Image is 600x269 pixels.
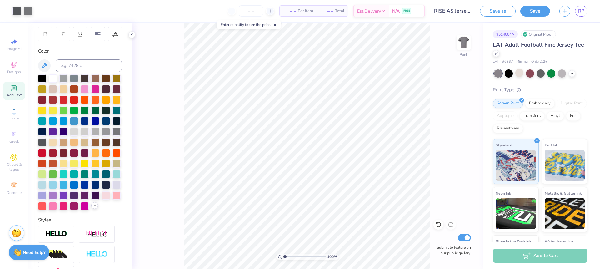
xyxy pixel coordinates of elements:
img: Shadow [86,230,108,238]
div: Rhinestones [493,124,523,133]
img: 3d Illusion [45,250,67,260]
div: Print Type [493,86,587,94]
span: FREE [403,9,410,13]
span: Glow in the Dark Ink [496,238,531,245]
input: e.g. 7428 c [56,59,122,72]
span: 100 % [327,254,337,260]
span: – – [321,8,333,14]
span: Greek [9,139,19,144]
span: Standard [496,142,512,148]
div: Original Proof [521,30,556,38]
img: Back [457,36,470,49]
div: Digital Print [557,99,587,108]
span: Per Item [298,8,313,14]
div: Transfers [520,111,545,121]
span: N/A [392,8,400,14]
img: Negative Space [86,251,108,258]
input: – – [239,5,263,17]
button: Save as [480,6,516,17]
span: # 6937 [502,59,513,64]
span: Add Text [7,93,22,98]
span: Water based Ink [545,238,573,245]
button: Save [520,6,550,17]
span: Image AI [7,46,22,51]
img: Neon Ink [496,198,536,229]
label: Submit to feature on our public gallery. [433,245,471,256]
img: Standard [496,150,536,181]
span: Decorate [7,190,22,195]
div: Applique [493,111,518,121]
strong: Need help? [23,250,45,256]
input: Untitled Design [429,5,475,17]
div: Enter quantity to see the price. [217,20,281,29]
span: RP [578,8,584,15]
div: Foil [566,111,581,121]
div: Screen Print [493,99,523,108]
div: Styles [38,216,122,224]
span: Clipart & logos [3,162,25,172]
div: # 514004A [493,30,518,38]
span: Upload [8,116,20,121]
span: Designs [7,69,21,74]
div: Vinyl [547,111,564,121]
div: Embroidery [525,99,555,108]
img: Metallic & Glitter Ink [545,198,585,229]
span: Neon Ink [496,190,511,196]
span: Est. Delivery [357,8,381,14]
span: – – [283,8,296,14]
span: Puff Ink [545,142,558,148]
span: LAT Adult Football Fine Jersey Tee [493,41,584,48]
div: Back [460,52,468,58]
span: LAT [493,59,499,64]
span: Metallic & Glitter Ink [545,190,582,196]
a: RP [575,6,587,17]
img: Stroke [45,231,67,238]
img: Puff Ink [545,150,585,181]
span: Total [335,8,344,14]
span: Minimum Order: 12 + [516,59,547,64]
div: Color [38,48,122,55]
